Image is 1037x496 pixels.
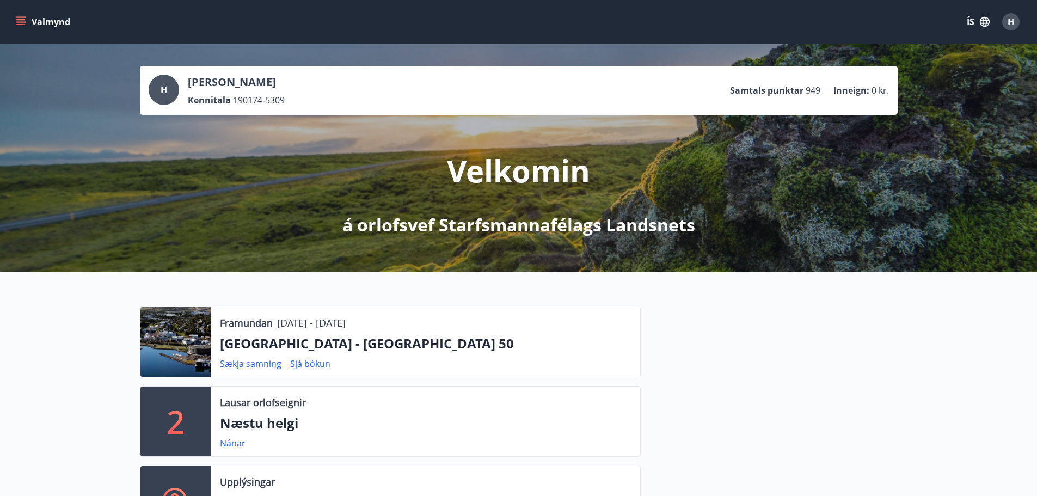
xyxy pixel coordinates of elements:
[1008,16,1014,28] span: H
[188,75,285,90] p: [PERSON_NAME]
[730,84,803,96] p: Samtals punktar
[872,84,889,96] span: 0 kr.
[167,401,185,442] p: 2
[342,213,695,237] p: á orlofsvef Starfsmannafélags Landsnets
[220,475,275,489] p: Upplýsingar
[220,437,246,449] a: Nánar
[161,84,167,96] span: H
[277,316,346,330] p: [DATE] - [DATE]
[233,94,285,106] span: 190174-5309
[998,9,1024,35] button: H
[961,12,996,32] button: ÍS
[220,334,631,353] p: [GEOGRAPHIC_DATA] - [GEOGRAPHIC_DATA] 50
[13,12,75,32] button: menu
[220,316,273,330] p: Framundan
[447,150,590,191] p: Velkomin
[290,358,330,370] a: Sjá bókun
[220,395,306,409] p: Lausar orlofseignir
[188,94,231,106] p: Kennitala
[806,84,820,96] span: 949
[833,84,869,96] p: Inneign :
[220,414,631,432] p: Næstu helgi
[220,358,281,370] a: Sækja samning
